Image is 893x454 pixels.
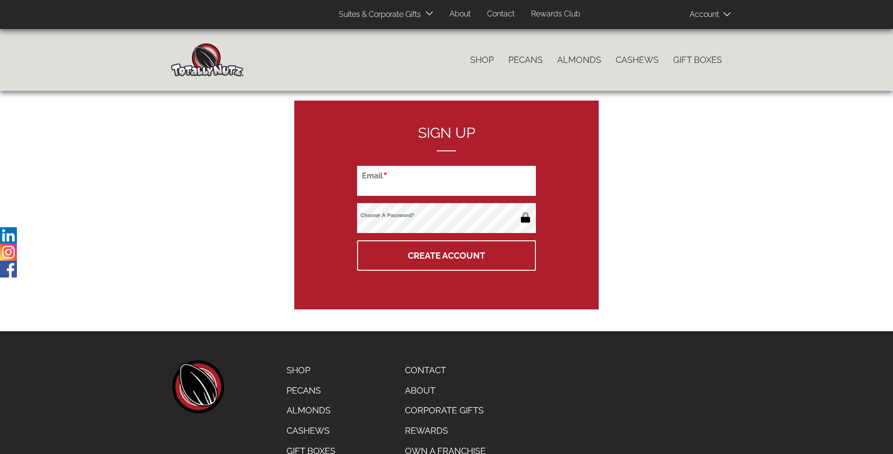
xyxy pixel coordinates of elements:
button: Create Account [357,240,536,271]
a: Suites & Corporate Gifts [331,5,424,24]
a: Almonds [550,50,608,70]
a: Contact [480,5,522,24]
input: Email [357,166,536,196]
a: home [171,360,224,413]
a: Pecans [501,50,550,70]
a: Almonds [279,400,343,421]
a: Rewards Club [524,5,588,24]
a: Cashews [608,50,666,70]
a: About [398,381,493,401]
a: Cashews [279,421,343,441]
a: About [442,5,478,24]
a: Pecans [279,381,343,401]
a: Contact [398,360,493,381]
h2: Sign up [357,125,536,151]
a: Gift Boxes [666,50,729,70]
img: Home [171,44,244,76]
a: Corporate Gifts [398,400,493,421]
a: Shop [463,50,501,70]
a: Rewards [398,421,493,441]
a: Shop [279,360,343,381]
